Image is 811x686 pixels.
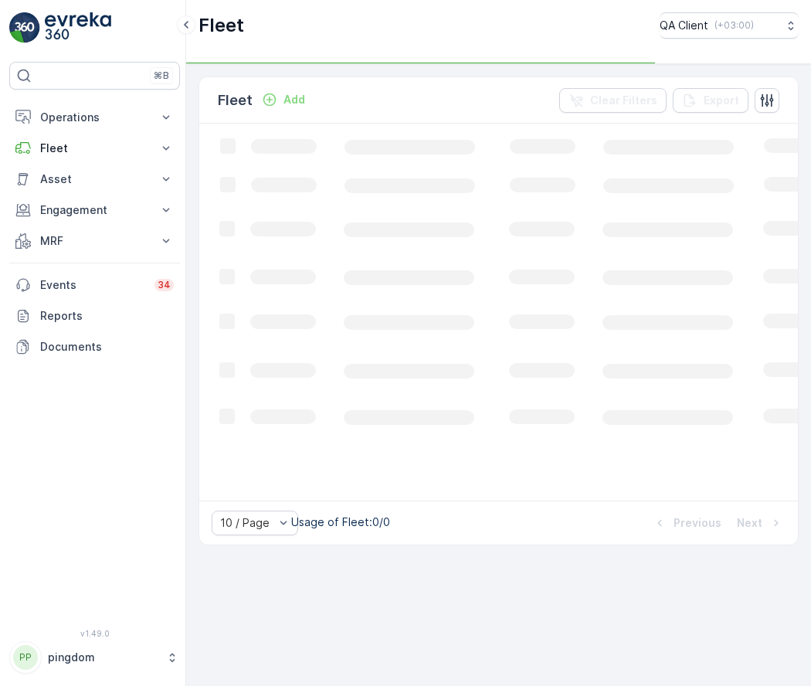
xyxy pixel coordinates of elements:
[714,19,754,32] p: ( +03:00 )
[40,233,149,249] p: MRF
[9,641,180,674] button: PPpingdom
[660,12,799,39] button: QA Client(+03:00)
[9,12,40,43] img: logo
[559,88,667,113] button: Clear Filters
[660,18,708,33] p: QA Client
[256,90,311,109] button: Add
[9,331,180,362] a: Documents
[48,650,158,665] p: pingdom
[40,110,149,125] p: Operations
[218,90,253,111] p: Fleet
[40,202,149,218] p: Engagement
[9,102,180,133] button: Operations
[9,270,180,301] a: Events34
[9,226,180,256] button: MRF
[13,645,38,670] div: PP
[704,93,739,108] p: Export
[737,515,762,531] p: Next
[40,339,174,355] p: Documents
[40,277,145,293] p: Events
[45,12,111,43] img: logo_light-DOdMpM7g.png
[158,279,171,291] p: 34
[9,629,180,638] span: v 1.49.0
[9,301,180,331] a: Reports
[283,92,305,107] p: Add
[291,514,390,530] p: Usage of Fleet : 0/0
[40,141,149,156] p: Fleet
[650,514,723,532] button: Previous
[9,195,180,226] button: Engagement
[40,171,149,187] p: Asset
[590,93,657,108] p: Clear Filters
[199,13,244,38] p: Fleet
[9,164,180,195] button: Asset
[735,514,786,532] button: Next
[674,515,721,531] p: Previous
[154,70,169,82] p: ⌘B
[673,88,748,113] button: Export
[40,308,174,324] p: Reports
[9,133,180,164] button: Fleet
